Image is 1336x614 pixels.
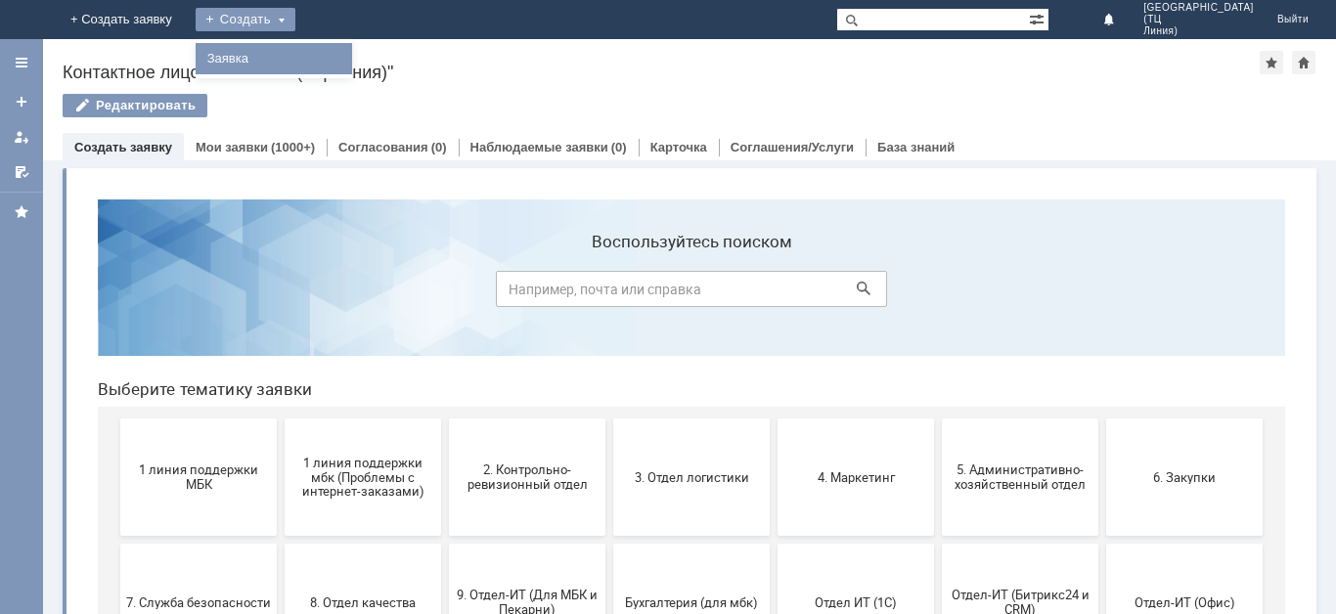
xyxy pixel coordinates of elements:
div: Добавить в избранное [1260,51,1283,74]
div: Создать [196,8,295,31]
span: Это соглашение не активно! [373,529,517,558]
span: 5. Административно-хозяйственный отдел [866,279,1010,308]
div: Сделать домашней страницей [1292,51,1315,74]
header: Выберите тематику заявки [16,196,1203,215]
span: 9. Отдел-ИТ (Для МБК и Пекарни) [373,404,517,433]
button: 8. Отдел качества [202,360,359,477]
button: 4. Маркетинг [695,235,852,352]
span: Отдел-ИТ (Офис) [1030,411,1175,425]
span: не актуален [701,536,846,550]
button: 2. Контрольно-ревизионный отдел [367,235,523,352]
button: 1 линия поддержки МБК [38,235,195,352]
a: Наблюдаемые заявки [470,140,608,154]
button: 3. Отдел логистики [531,235,688,352]
button: Отдел ИТ (1С) [695,360,852,477]
span: 6. Закупки [1030,285,1175,300]
button: 6. Закупки [1024,235,1180,352]
span: [GEOGRAPHIC_DATA] [1143,2,1254,14]
button: не актуален [695,485,852,602]
a: Согласования [338,140,428,154]
span: 3. Отдел логистики [537,285,682,300]
span: Отдел ИТ (1С) [701,411,846,425]
div: (1000+) [271,140,315,154]
span: Франчайзинг [208,536,353,550]
span: Финансовый отдел [44,536,189,550]
a: Карточка [650,140,707,154]
a: Мои согласования [6,156,37,188]
div: Контактное лицо "Смоленск (ТЦ Линия)" [63,63,1260,82]
a: Соглашения/Услуги [731,140,854,154]
button: Отдел-ИТ (Битрикс24 и CRM) [860,360,1016,477]
button: Это соглашение не активно! [367,485,523,602]
span: Линия) [1143,25,1254,37]
span: [PERSON_NAME]. Услуги ИТ для МБК (оформляет L1) [537,521,682,565]
a: Мои заявки [6,121,37,153]
label: Воспользуйтесь поиском [414,48,805,67]
span: 2. Контрольно-ревизионный отдел [373,279,517,308]
input: Например, почта или справка [414,87,805,123]
button: Франчайзинг [202,485,359,602]
div: (0) [611,140,627,154]
button: Бухгалтерия (для мбк) [531,360,688,477]
button: 7. Служба безопасности [38,360,195,477]
button: 9. Отдел-ИТ (Для МБК и Пекарни) [367,360,523,477]
span: 7. Служба безопасности [44,411,189,425]
a: Мои заявки [196,140,268,154]
span: (ТЦ [1143,14,1254,25]
span: Отдел-ИТ (Битрикс24 и CRM) [866,404,1010,433]
span: 4. Маркетинг [701,285,846,300]
button: 5. Административно-хозяйственный отдел [860,235,1016,352]
a: Заявка [200,47,348,70]
button: [PERSON_NAME]. Услуги ИТ для МБК (оформляет L1) [531,485,688,602]
button: 1 линия поддержки мбк (Проблемы с интернет-заказами) [202,235,359,352]
a: База знаний [877,140,955,154]
span: 1 линия поддержки МБК [44,279,189,308]
span: Расширенный поиск [1029,9,1048,27]
span: 8. Отдел качества [208,411,353,425]
span: 1 линия поддержки мбк (Проблемы с интернет-заказами) [208,271,353,315]
a: Создать заявку [6,86,37,117]
span: Бухгалтерия (для мбк) [537,411,682,425]
button: Отдел-ИТ (Офис) [1024,360,1180,477]
a: Создать заявку [74,140,172,154]
button: Финансовый отдел [38,485,195,602]
div: (0) [431,140,447,154]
